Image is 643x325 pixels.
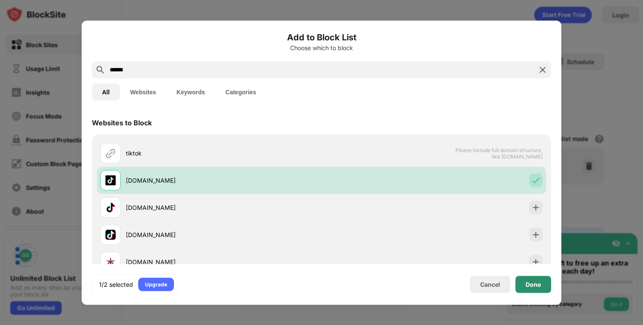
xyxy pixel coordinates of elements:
div: tiktok [126,149,321,158]
div: 1/2 selected [99,280,133,288]
div: [DOMAIN_NAME] [126,176,321,185]
div: Websites to Block [92,118,152,127]
div: Choose which to block [92,44,551,51]
img: favicons [105,202,116,212]
img: search-close [538,65,548,75]
span: Please include full domain structure, like [DOMAIN_NAME] [455,147,543,159]
img: search.svg [95,65,105,75]
div: Upgrade [145,280,167,288]
div: Cancel [480,281,500,288]
div: [DOMAIN_NAME] [126,230,321,239]
h6: Add to Block List [92,31,551,43]
img: favicons [105,257,116,267]
img: favicons [105,175,116,185]
div: Done [526,281,541,288]
img: url.svg [105,148,116,158]
button: Keywords [166,83,215,100]
button: All [92,83,120,100]
button: Websites [120,83,166,100]
div: [DOMAIN_NAME] [126,203,321,212]
div: [DOMAIN_NAME] [126,257,321,266]
img: favicons [105,229,116,240]
button: Categories [215,83,266,100]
